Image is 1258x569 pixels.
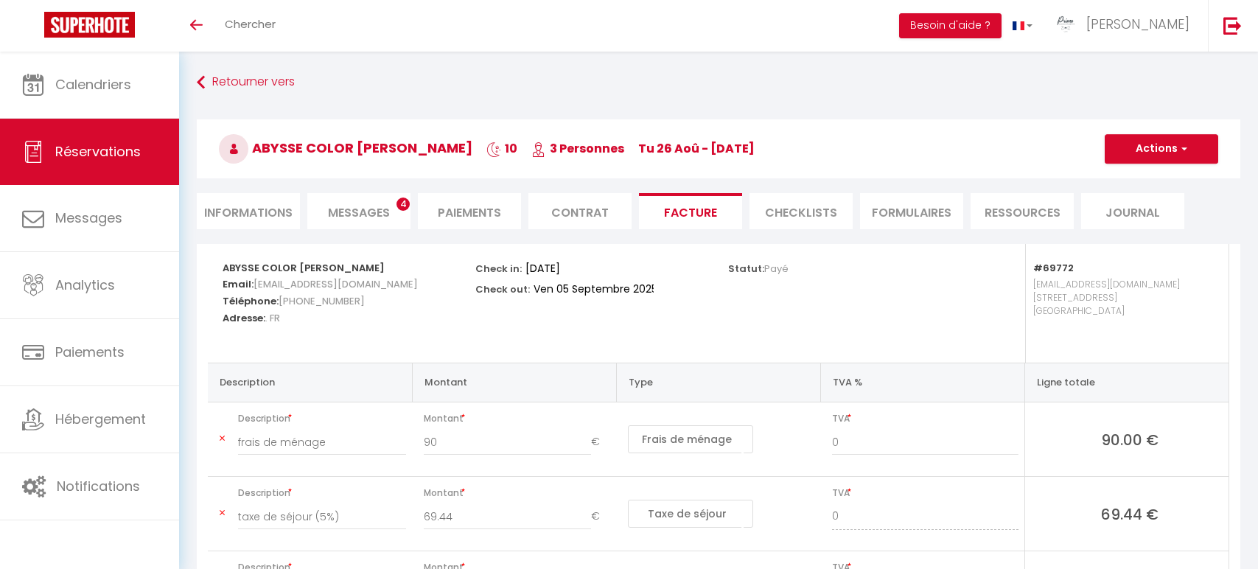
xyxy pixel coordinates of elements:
[1033,274,1214,348] p: [EMAIL_ADDRESS][DOMAIN_NAME] [STREET_ADDRESS] [GEOGRAPHIC_DATA]
[55,343,125,361] span: Paiements
[55,75,131,94] span: Calendriers
[223,311,265,325] strong: Adresse:
[254,273,418,295] span: [EMAIL_ADDRESS][DOMAIN_NAME]
[1055,13,1077,35] img: ...
[396,198,410,211] span: 4
[208,363,412,402] th: Description
[238,408,406,429] span: Description
[1037,503,1223,524] span: 69.44 €
[223,294,279,308] strong: Téléphone:
[899,13,1002,38] button: Besoin d'aide ?
[1086,15,1189,33] span: [PERSON_NAME]
[1037,429,1223,450] span: 90.00 €
[486,140,517,157] span: 10
[749,193,853,229] li: CHECKLISTS
[223,277,254,291] strong: Email:
[55,142,141,161] span: Réservations
[531,140,624,157] span: 3 Personnes
[424,483,610,503] span: Montant
[475,279,530,296] p: Check out:
[424,408,610,429] span: Montant
[279,290,365,312] span: [PHONE_NUMBER]
[475,259,522,276] p: Check in:
[1081,193,1184,229] li: Journal
[197,69,1240,96] a: Retourner vers
[44,12,135,38] img: Super Booking
[1033,261,1074,275] strong: #69772
[238,483,406,503] span: Description
[1105,134,1218,164] button: Actions
[971,193,1074,229] li: Ressources
[591,429,610,455] span: €
[55,209,122,227] span: Messages
[820,363,1024,402] th: TVA %
[528,193,632,229] li: Contrat
[639,193,742,229] li: Facture
[860,193,963,229] li: FORMULAIRES
[616,363,820,402] th: Type
[728,259,789,276] p: Statut:
[223,261,385,275] strong: ABYSSE COLOR [PERSON_NAME]
[832,408,1018,429] span: TVA
[55,410,146,428] span: Hébergement
[638,140,755,157] span: Tu 26 Aoû - [DATE]
[55,276,115,294] span: Analytics
[764,262,789,276] span: Payé
[412,363,616,402] th: Montant
[219,139,472,157] span: ABYSSE COLOR [PERSON_NAME]
[832,483,1018,503] span: TVA
[591,503,610,530] span: €
[1223,16,1242,35] img: logout
[328,204,390,221] span: Messages
[57,477,140,495] span: Notifications
[265,307,280,329] span: . FR
[418,193,521,229] li: Paiements
[197,193,300,229] li: Informations
[225,16,276,32] span: Chercher
[1024,363,1229,402] th: Ligne totale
